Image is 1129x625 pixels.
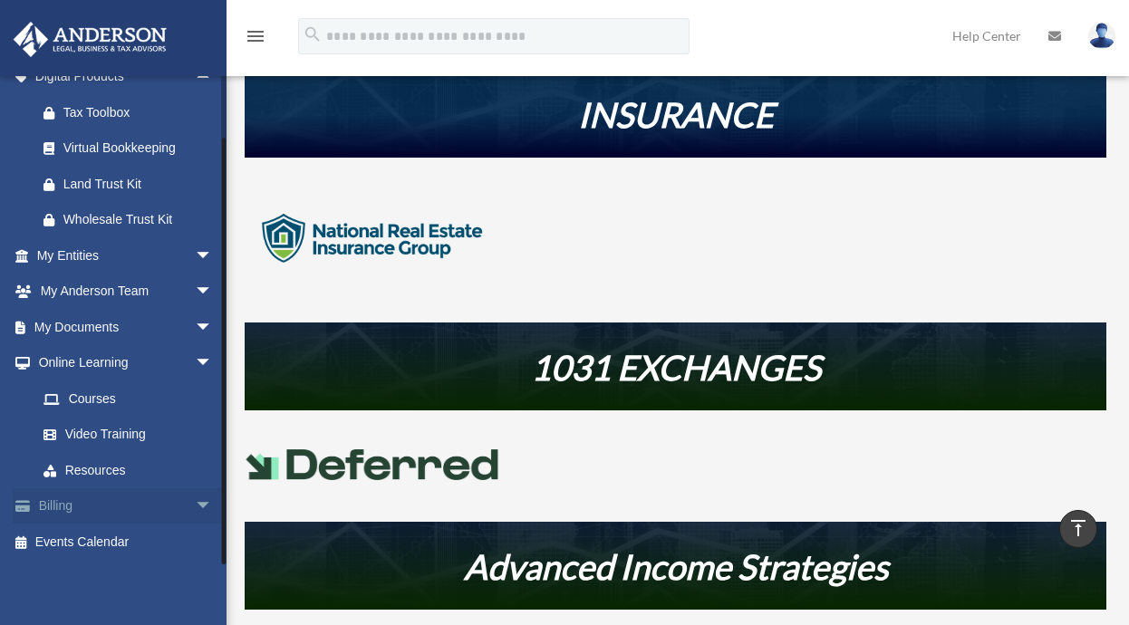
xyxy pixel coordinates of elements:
span: arrow_drop_down [195,237,231,274]
img: Deferred [245,449,500,480]
a: My Anderson Teamarrow_drop_down [13,274,240,310]
a: Land Trust Kit [25,166,240,202]
span: arrow_drop_down [195,309,231,346]
a: Digital Productsarrow_drop_up [13,59,240,95]
div: Land Trust Kit [63,173,217,196]
a: Resources [25,452,231,488]
em: INSURANCE [578,93,774,135]
div: Virtual Bookkeeping [63,137,217,159]
img: User Pic [1088,23,1115,49]
img: logo-nreig [245,175,500,303]
a: Tax Toolbox [25,94,240,130]
span: arrow_drop_down [195,345,231,382]
a: My Documentsarrow_drop_down [13,309,240,345]
a: Billingarrow_drop_down [13,488,240,524]
a: Online Learningarrow_drop_down [13,345,240,381]
a: Courses [25,380,240,417]
a: menu [245,32,266,47]
div: Tax Toolbox [63,101,217,124]
div: Wholesale Trust Kit [63,208,217,231]
i: menu [245,25,266,47]
a: Virtual Bookkeeping [25,130,240,167]
span: arrow_drop_down [195,274,231,311]
a: vertical_align_top [1059,510,1097,548]
a: My Entitiesarrow_drop_down [13,237,240,274]
img: Anderson Advisors Platinum Portal [8,22,172,57]
em: 1031 EXCHANGES [531,346,821,388]
a: Wholesale Trust Kit [25,202,240,238]
a: Deferred [245,467,500,492]
em: Advanced Income Strategies [464,545,888,587]
i: vertical_align_top [1067,517,1089,539]
span: arrow_drop_up [195,59,231,96]
i: search [303,24,323,44]
span: arrow_drop_down [195,488,231,525]
a: Video Training [25,417,240,453]
a: Events Calendar [13,524,240,560]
